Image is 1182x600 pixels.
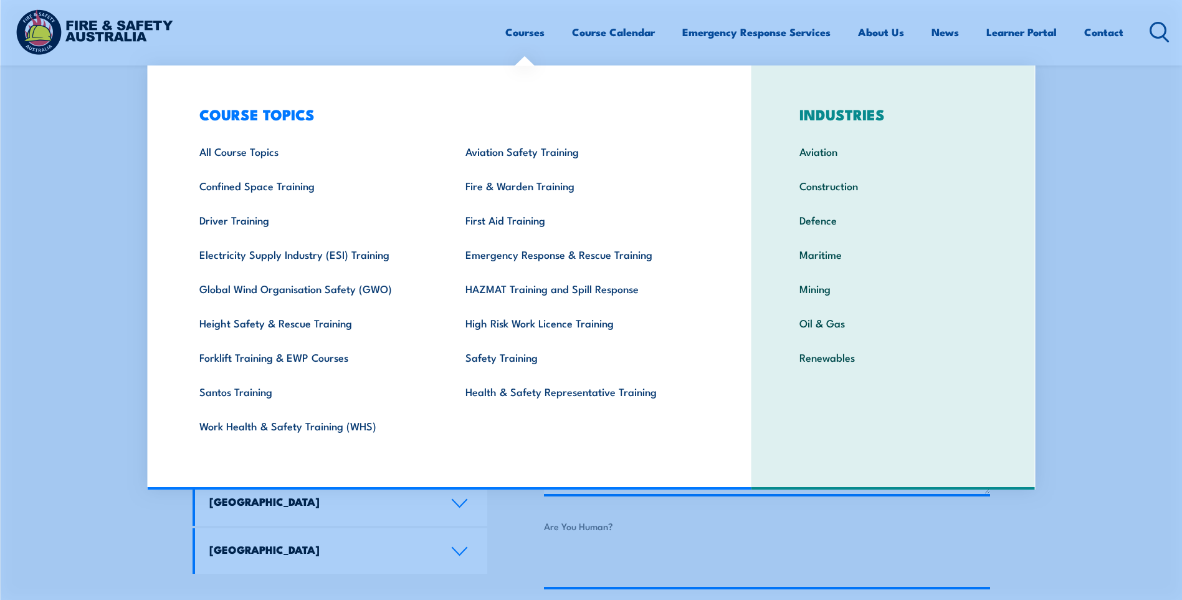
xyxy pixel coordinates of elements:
a: Aviation Safety Training [446,134,712,168]
a: Construction [780,168,1006,203]
h3: INDUSTRIES [780,105,1006,123]
a: Renewables [780,340,1006,374]
a: Mining [780,271,1006,306]
a: First Aid Training [446,203,712,237]
label: Are You Human? [544,519,990,533]
a: Learner Portal [986,16,1057,49]
a: [GEOGRAPHIC_DATA] [195,480,488,526]
h4: [GEOGRAPHIC_DATA] [209,495,432,508]
a: Santos Training [180,374,446,409]
a: [GEOGRAPHIC_DATA] [195,528,488,574]
iframe: reCAPTCHA [544,538,733,587]
a: Height Safety & Rescue Training [180,306,446,340]
a: Safety Training [446,340,712,374]
a: Contact [1084,16,1123,49]
a: Defence [780,203,1006,237]
a: News [932,16,959,49]
a: Confined Space Training [180,168,446,203]
a: All Course Topics [180,134,446,168]
a: HAZMAT Training and Spill Response [446,271,712,306]
a: Course Calendar [572,16,655,49]
a: Global Wind Organisation Safety (GWO) [180,271,446,306]
a: Forklift Training & EWP Courses [180,340,446,374]
a: Health & Safety Representative Training [446,374,712,409]
a: Driver Training [180,203,446,237]
a: Emergency Response Services [682,16,831,49]
a: About Us [858,16,904,49]
a: Fire & Warden Training [446,168,712,203]
a: Work Health & Safety Training (WHS) [180,409,446,443]
a: Aviation [780,134,1006,168]
h4: [GEOGRAPHIC_DATA] [209,543,432,556]
a: Courses [505,16,545,49]
h3: COURSE TOPICS [180,105,712,123]
a: Electricity Supply Industry (ESI) Training [180,237,446,271]
a: High Risk Work Licence Training [446,306,712,340]
a: Oil & Gas [780,306,1006,340]
a: Maritime [780,237,1006,271]
a: Emergency Response & Rescue Training [446,237,712,271]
